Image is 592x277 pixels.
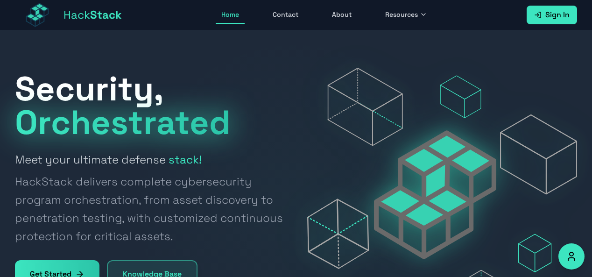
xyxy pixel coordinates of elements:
[15,72,285,139] h1: Security,
[169,152,202,167] strong: stack!
[558,243,585,270] button: Accessibility Options
[385,10,418,19] span: Resources
[267,6,304,24] a: Contact
[380,6,433,24] button: Resources
[15,150,285,245] h2: Meet your ultimate defense
[527,6,577,24] a: Sign In
[545,9,570,21] span: Sign In
[15,101,231,144] span: Orchestrated
[90,7,122,22] span: Stack
[15,172,285,245] span: HackStack delivers complete cybersecurity program orchestration, from asset discovery to penetrat...
[216,6,245,24] a: Home
[326,6,357,24] a: About
[63,7,122,22] span: Hack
